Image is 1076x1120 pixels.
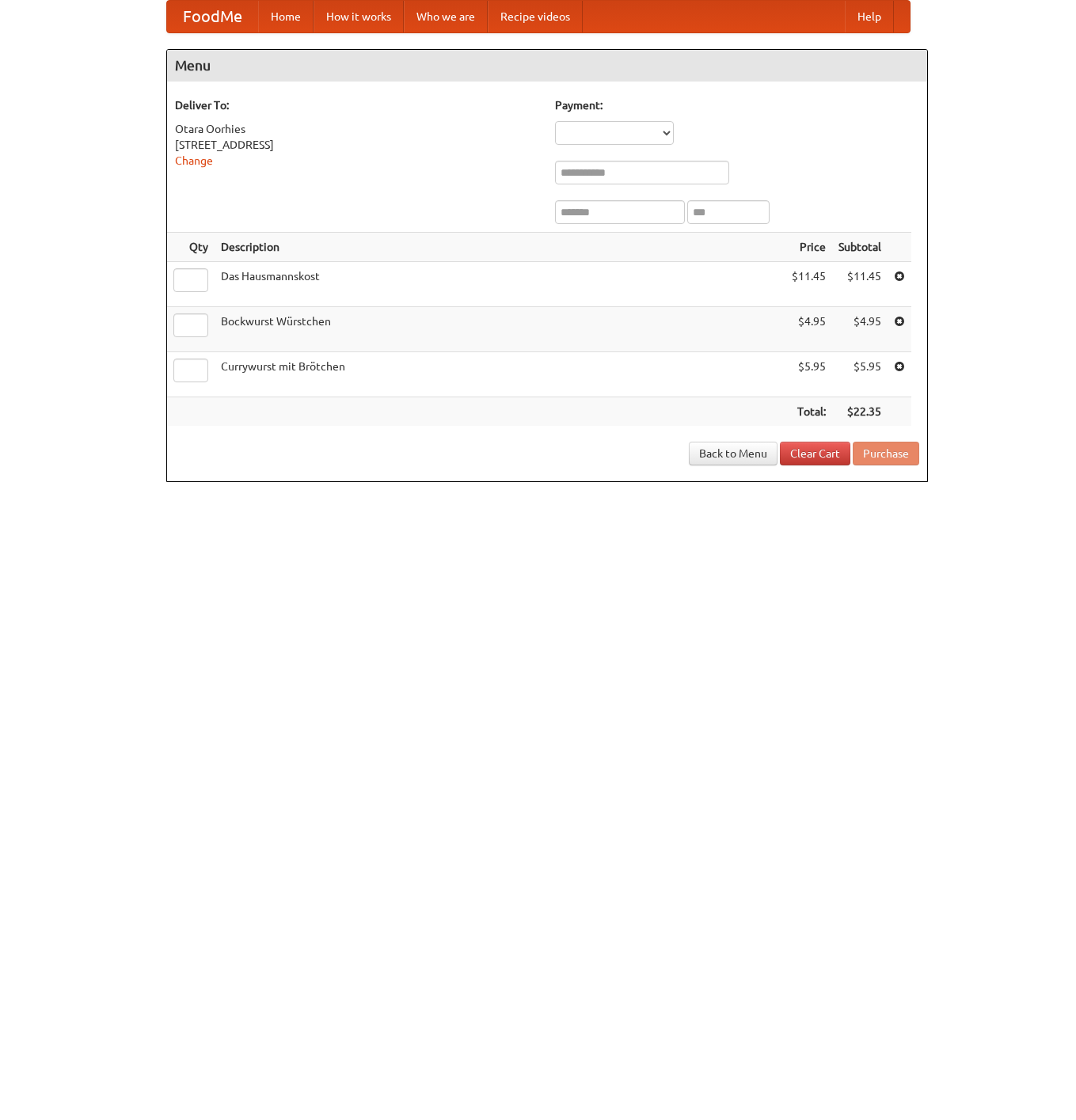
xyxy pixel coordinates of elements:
[175,121,539,137] div: Otara Oorhies
[689,442,778,465] a: Back to Menu
[167,1,258,32] a: FoodMe
[215,307,785,352] td: Bockwurst Würstchen
[785,397,832,427] th: Total:
[215,233,785,262] th: Description
[175,97,539,113] h5: Deliver To:
[853,442,919,465] button: Purchase
[785,307,832,352] td: $4.95
[314,1,404,32] a: How it works
[785,262,832,307] td: $11.45
[832,233,888,262] th: Subtotal
[175,154,213,167] a: Change
[488,1,583,32] a: Recipe videos
[785,352,832,397] td: $5.95
[780,442,850,465] a: Clear Cart
[175,137,539,153] div: [STREET_ADDRESS]
[167,233,215,262] th: Qty
[404,1,488,32] a: Who we are
[215,352,785,397] td: Currywurst mit Brötchen
[845,1,894,32] a: Help
[167,50,927,82] h4: Menu
[785,233,832,262] th: Price
[832,352,888,397] td: $5.95
[832,307,888,352] td: $4.95
[832,397,888,427] th: $22.35
[832,262,888,307] td: $11.45
[215,262,785,307] td: Das Hausmannskost
[555,97,919,113] h5: Payment:
[258,1,314,32] a: Home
